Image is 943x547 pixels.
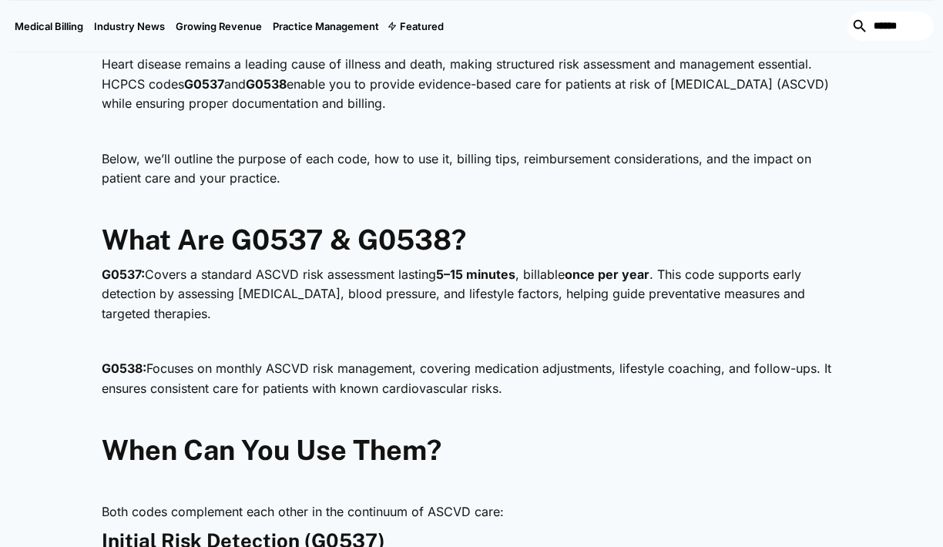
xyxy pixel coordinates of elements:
strong: What Are G0537 & G0538? [102,223,466,256]
p: Covers a standard ASCVD risk assessment lasting , billable . This code supports early detection b... [102,265,841,324]
p: ‍ [102,122,841,142]
p: Both codes complement each other in the continuum of ASCVD care: [102,502,841,522]
div: Featured [384,1,449,52]
strong: G0538 [246,76,287,92]
p: Heart disease remains a leading cause of illness and death, making structured risk assessment and... [102,55,841,114]
strong: once per year [565,267,649,282]
div: Featured [400,20,444,32]
strong: When Can You Use Them? [102,434,441,466]
strong: G0537: [102,267,145,282]
a: Industry News [89,1,170,52]
p: Below, we’ll outline the purpose of each code, how to use it, billing tips, reimbursement conside... [102,149,841,189]
strong: G0537 [184,76,224,92]
p: ‍ [102,406,841,426]
p: ‍ [102,331,841,351]
strong: G0538: [102,361,146,376]
a: Medical Billing [9,1,89,52]
a: Growing Revenue [170,1,267,52]
p: ‍ [102,196,841,216]
p: ‍ [102,475,841,495]
p: Focuses on monthly ASCVD risk management, covering medication adjustments, lifestyle coaching, an... [102,359,841,398]
a: Practice Management [267,1,384,52]
strong: 5–15 minutes [436,267,515,282]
